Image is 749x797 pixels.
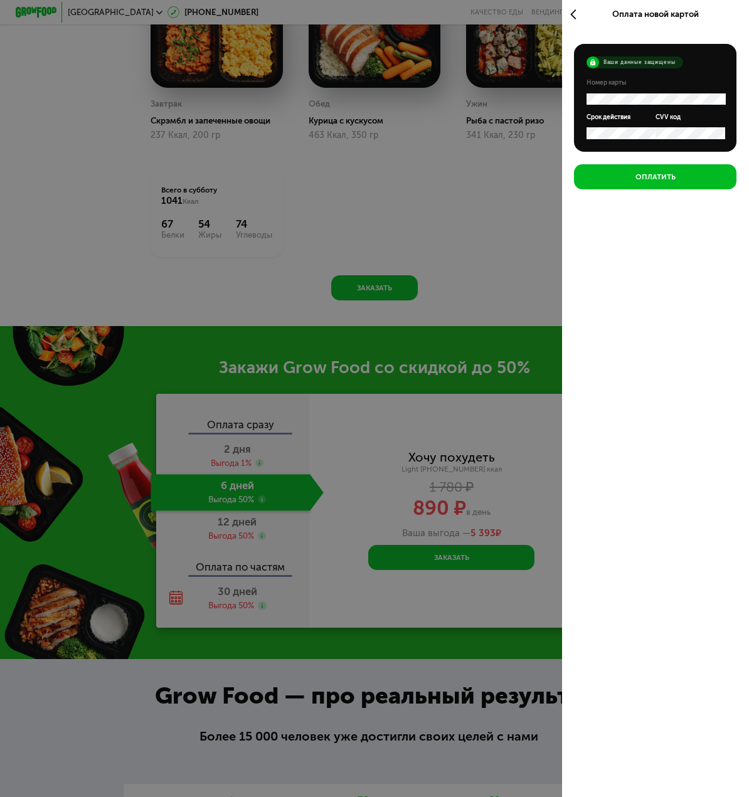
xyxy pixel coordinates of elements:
[574,164,736,189] button: Оплатить
[635,172,676,182] div: Оплатить
[656,113,681,122] span: CVV код
[603,60,676,66] span: Ваши данные защищены
[612,9,699,19] span: Оплата новой картой
[587,79,626,87] span: Номер карты
[587,113,630,122] span: Срок действия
